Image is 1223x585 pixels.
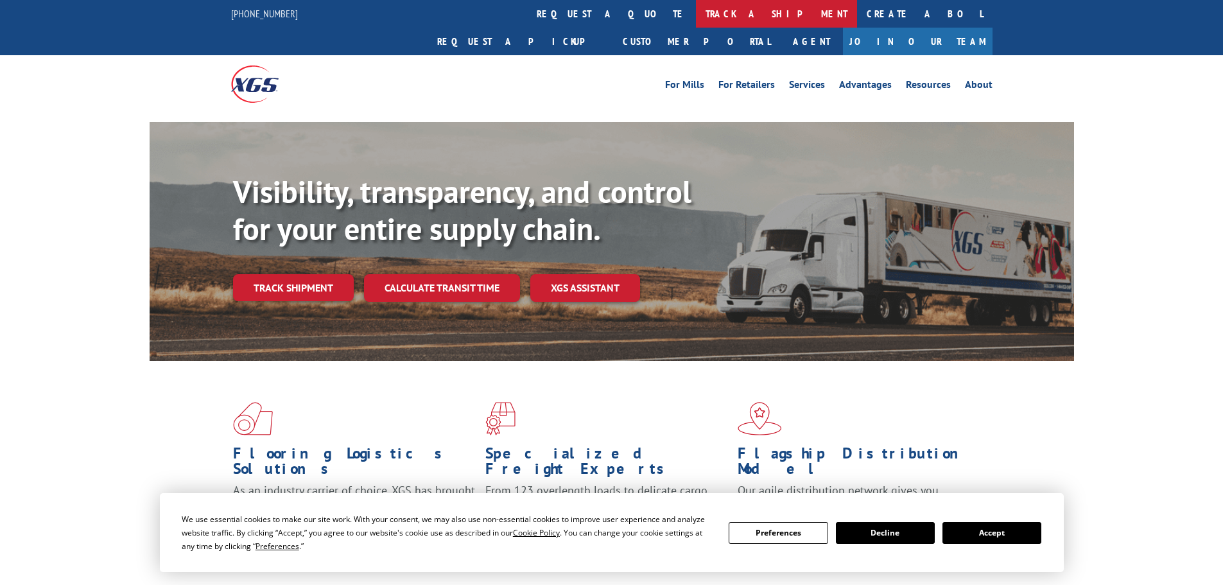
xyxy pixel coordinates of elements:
a: Advantages [839,80,892,94]
button: Decline [836,522,935,544]
img: xgs-icon-flagship-distribution-model-red [738,402,782,435]
span: Cookie Policy [513,527,560,538]
a: Resources [906,80,951,94]
span: Preferences [256,541,299,552]
a: Calculate transit time [364,274,520,302]
a: [PHONE_NUMBER] [231,7,298,20]
a: For Mills [665,80,704,94]
img: xgs-icon-focused-on-flooring-red [485,402,516,435]
a: For Retailers [718,80,775,94]
button: Accept [942,522,1041,544]
div: We use essential cookies to make our site work. With your consent, we may also use non-essential ... [182,512,713,553]
h1: Flooring Logistics Solutions [233,446,476,483]
div: Cookie Consent Prompt [160,493,1064,572]
img: xgs-icon-total-supply-chain-intelligence-red [233,402,273,435]
span: Our agile distribution network gives you nationwide inventory management on demand. [738,483,974,513]
h1: Flagship Distribution Model [738,446,980,483]
a: XGS ASSISTANT [530,274,640,302]
h1: Specialized Freight Experts [485,446,728,483]
a: Join Our Team [843,28,993,55]
a: Track shipment [233,274,354,301]
button: Preferences [729,522,828,544]
a: Customer Portal [613,28,780,55]
a: About [965,80,993,94]
a: Services [789,80,825,94]
b: Visibility, transparency, and control for your entire supply chain. [233,171,691,249]
p: From 123 overlength loads to delicate cargo, our experienced staff knows the best way to move you... [485,483,728,540]
span: As an industry carrier of choice, XGS has brought innovation and dedication to flooring logistics... [233,483,475,528]
a: Agent [780,28,843,55]
a: Request a pickup [428,28,613,55]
